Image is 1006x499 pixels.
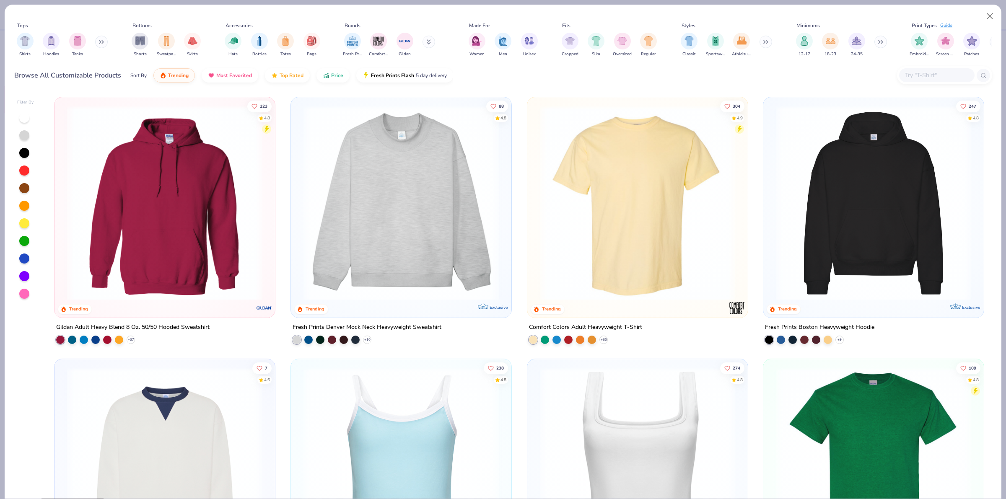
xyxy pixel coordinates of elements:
[837,337,842,342] span: + 9
[265,366,267,370] span: 7
[56,322,210,333] div: Gildan Adult Heavy Blend 8 Oz. 50/50 Hooded Sweatshirt
[281,36,290,46] img: Totes Image
[43,33,60,57] button: filter button
[592,51,600,57] span: Slim
[529,322,642,333] div: Comfort Colors Adult Heavyweight T-Shirt
[848,33,865,57] button: filter button
[168,72,189,79] span: Trending
[316,68,350,83] button: Price
[134,51,147,57] span: Shorts
[369,33,388,57] button: filter button
[940,22,952,29] div: Guide
[733,104,740,108] span: 304
[732,51,751,57] span: Athleisure
[43,51,59,57] span: Hoodies
[904,70,969,80] input: Try "T-Shirt"
[644,36,653,46] img: Regular Image
[188,36,197,46] img: Skirts Image
[132,33,148,57] button: filter button
[640,33,657,57] div: filter for Regular
[472,36,482,46] img: Women Image
[216,72,252,79] span: Most Favorited
[43,33,60,57] div: filter for Hoodies
[20,36,30,46] img: Shirts Image
[69,33,86,57] div: filter for Tanks
[967,36,977,46] img: Patches Image
[251,33,268,57] button: filter button
[915,36,924,46] img: Embroidery Image
[307,51,316,57] span: Bags
[963,33,980,57] div: filter for Patches
[796,33,813,57] button: filter button
[252,51,267,57] span: Bottles
[706,33,725,57] div: filter for Sportswear
[369,33,388,57] div: filter for Comfort Colors
[800,36,809,46] img: 12-17 Image
[264,115,270,121] div: 4.8
[772,106,975,301] img: 91acfc32-fd48-4d6b-bdad-a4c1a30ac3fc
[47,36,56,46] img: Hoodies Image
[160,72,166,79] img: trending.gif
[737,36,747,46] img: Athleisure Image
[277,33,294,57] button: filter button
[720,362,744,374] button: Like
[397,33,413,57] div: filter for Gildan
[796,33,813,57] div: filter for 12-17
[252,362,272,374] button: Like
[613,33,632,57] div: filter for Oversized
[265,68,310,83] button: Top Rated
[912,22,937,29] div: Print Types
[765,322,874,333] div: Fresh Prints Boston Heavyweight Hoodie
[157,33,176,57] button: filter button
[499,51,507,57] span: Men
[588,33,604,57] button: filter button
[346,35,359,47] img: Fresh Prints Image
[228,36,238,46] img: Hats Image
[69,33,86,57] button: filter button
[17,22,28,29] div: Tops
[536,106,739,301] img: 029b8af0-80e6-406f-9fdc-fdf898547912
[486,100,508,112] button: Like
[469,33,485,57] button: filter button
[372,35,385,47] img: Comfort Colors Image
[484,362,508,374] button: Like
[495,33,511,57] div: filter for Men
[63,106,267,301] img: 01756b78-01f6-4cc6-8d8a-3c30c1a0c8ac
[640,33,657,57] button: filter button
[299,106,503,301] img: f5d85501-0dbb-4ee4-b115-c08fa3845d83
[681,33,697,57] div: filter for Classic
[499,104,504,108] span: 88
[17,33,34,57] div: filter for Shirts
[521,33,538,57] div: filter for Unisex
[280,72,303,79] span: Top Rated
[271,72,278,79] img: TopRated.gif
[371,72,414,79] span: Fresh Prints Flash
[157,33,176,57] div: filter for Sweatpants
[848,33,865,57] div: filter for 24-35
[617,36,627,46] img: Oversized Image
[73,36,82,46] img: Tanks Image
[343,51,362,57] span: Fresh Prints
[825,51,836,57] span: 18-23
[682,51,696,57] span: Classic
[910,33,929,57] button: filter button
[964,51,979,57] span: Patches
[641,51,656,57] span: Regular
[255,36,264,46] img: Bottles Image
[331,72,343,79] span: Price
[130,72,147,79] div: Sort By
[303,33,320,57] button: filter button
[264,377,270,383] div: 4.6
[397,33,413,57] button: filter button
[132,22,152,29] div: Bottoms
[682,22,695,29] div: Styles
[681,33,697,57] button: filter button
[737,377,743,383] div: 4.8
[19,51,31,57] span: Shirts
[728,300,745,316] img: Comfort Colors logo
[226,22,253,29] div: Accessories
[135,36,145,46] img: Shorts Image
[799,51,810,57] span: 12-17
[957,362,981,374] button: Like
[720,100,744,112] button: Like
